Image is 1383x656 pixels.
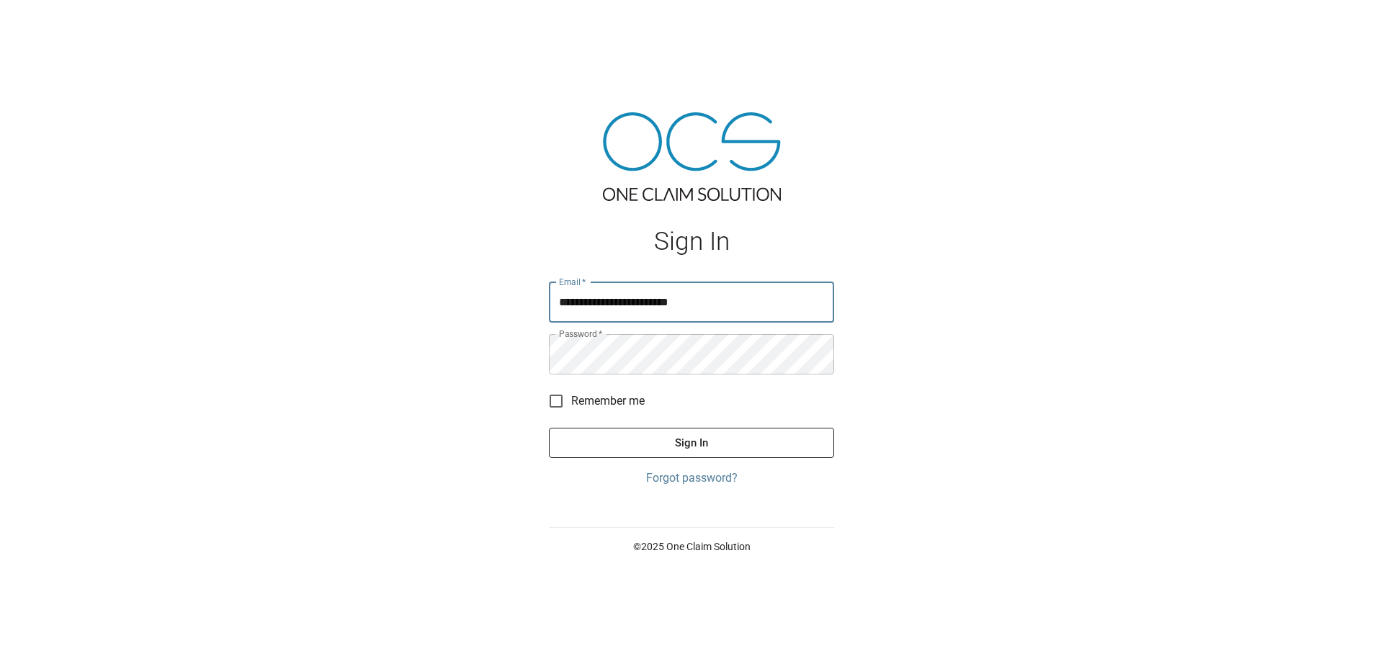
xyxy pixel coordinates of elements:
p: © 2025 One Claim Solution [549,539,834,554]
img: ocs-logo-white-transparent.png [17,9,75,37]
h1: Sign In [549,227,834,256]
a: Forgot password? [549,469,834,487]
label: Password [559,328,602,340]
button: Sign In [549,428,834,458]
label: Email [559,276,586,288]
img: ocs-logo-tra.png [603,112,781,201]
span: Remember me [571,392,645,410]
